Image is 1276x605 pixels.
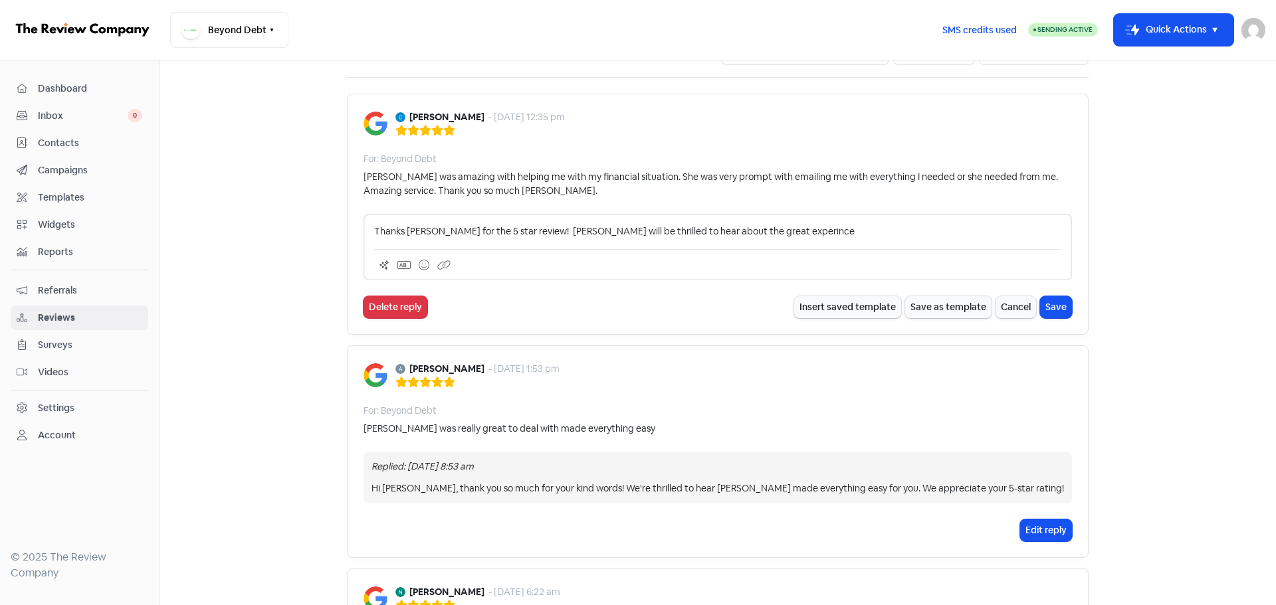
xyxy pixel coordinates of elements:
[11,305,148,330] a: Reviews
[38,136,142,150] span: Contacts
[931,22,1028,36] a: SMS credits used
[128,109,142,122] span: 0
[11,333,148,357] a: Surveys
[11,278,148,303] a: Referrals
[11,158,148,183] a: Campaigns
[996,296,1036,318] button: Cancel
[11,549,148,581] div: © 2025 The Review Company
[409,362,484,376] b: [PERSON_NAME]
[409,110,484,124] b: [PERSON_NAME]
[364,422,655,436] div: [PERSON_NAME] was really great to deal with made everything easy
[364,152,437,166] div: For: Beyond Debt
[38,245,142,259] span: Reports
[1040,296,1072,318] button: Save
[395,587,405,597] img: Avatar
[38,428,76,442] div: Account
[364,112,387,135] img: Image
[1037,25,1093,34] span: Sending Active
[1241,18,1265,42] img: User
[11,360,148,385] a: Videos
[38,401,74,415] div: Settings
[38,365,142,379] span: Videos
[38,311,142,325] span: Reviews
[1028,22,1098,38] a: Sending Active
[372,481,1064,495] div: Hi [PERSON_NAME], thank you so much for your kind words! We're thrilled to hear [PERSON_NAME] mad...
[488,362,560,376] div: - [DATE] 1:53 pm
[38,109,128,123] span: Inbox
[11,213,148,237] a: Widgets
[488,585,560,599] div: - [DATE] 6:22 am
[374,224,1061,238] p: Thanks [PERSON_NAME] for the 5 star review! [PERSON_NAME] will be thrilled to hear about the grea...
[395,112,405,122] img: Avatar
[1114,14,1233,46] button: Quick Actions
[11,104,148,128] a: Inbox 0
[488,110,565,124] div: - [DATE] 12:35 pm
[11,423,148,448] a: Account
[372,460,474,472] i: Replied: [DATE] 8:53 am
[11,76,148,101] a: Dashboard
[364,404,437,418] div: For: Beyond Debt
[38,191,142,205] span: Templates
[905,296,992,318] button: Save as template
[38,218,142,232] span: Widgets
[11,240,148,264] a: Reports
[38,284,142,298] span: Referrals
[38,82,142,96] span: Dashboard
[409,585,484,599] b: [PERSON_NAME]
[794,296,901,318] button: Insert saved template
[1020,519,1072,541] button: Edit reply
[11,185,148,210] a: Templates
[11,396,148,420] a: Settings
[942,23,1017,37] span: SMS credits used
[38,338,142,352] span: Surveys
[364,363,387,387] img: Image
[38,163,142,177] span: Campaigns
[395,364,405,374] img: Avatar
[11,131,148,155] a: Contacts
[364,170,1072,198] div: [PERSON_NAME] was amazing with helping me with my financial situation. She was very prompt with e...
[364,296,427,318] button: Delete reply
[170,12,288,48] button: Beyond Debt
